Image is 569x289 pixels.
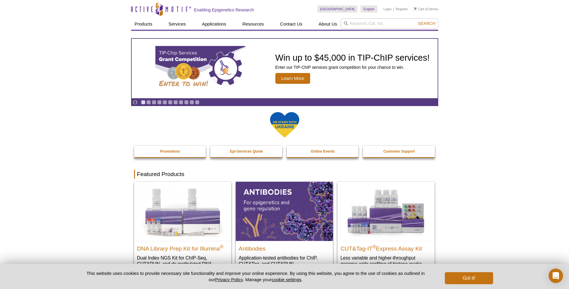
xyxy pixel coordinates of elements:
a: Go to slide 4 [157,100,162,105]
sup: ® [373,244,376,249]
button: Search [416,21,437,26]
a: Go to slide 11 [195,100,199,105]
a: Applications [198,18,230,30]
span: Search [418,21,435,26]
a: Contact Us [277,18,306,30]
img: DNA Library Prep Kit for Illumina [134,182,231,241]
a: Go to slide 9 [184,100,189,105]
a: Go to slide 3 [152,100,156,105]
a: TIP-ChIP Services Grant Competition Win up to $45,000 in TIP-ChIP services! Enter our TIP-ChIP se... [132,39,438,98]
a: Services [165,18,190,30]
div: Open Intercom Messenger [549,269,563,283]
a: Login [383,7,391,11]
input: Keyword, Cat. No. [341,18,438,29]
li: | [393,5,394,13]
img: CUT&Tag-IT® Express Assay Kit [337,182,435,241]
a: Go to slide 1 [141,100,145,105]
h2: Featured Products [134,170,435,179]
button: Got it! [445,272,493,284]
a: [GEOGRAPHIC_DATA] [317,5,358,13]
a: Online Events [287,146,359,157]
a: Register [396,7,408,11]
strong: Online Events [311,149,335,154]
h2: Antibodies [239,243,330,252]
a: English [361,5,377,13]
a: Promotions [134,146,207,157]
sup: ® [220,244,223,249]
a: Go to slide 7 [173,100,178,105]
a: All Antibodies Antibodies Application-tested antibodies for ChIP, CUT&Tag, and CUT&RUN. [236,182,333,273]
p: Less variable and higher-throughput genome-wide profiling of histone marks​. [340,255,432,267]
button: cookie settings [271,277,301,282]
img: All Antibodies [236,182,333,241]
a: DNA Library Prep Kit for Illumina DNA Library Prep Kit for Illumina® Dual Index NGS Kit for ChIP-... [134,182,231,279]
strong: Customer Support [383,149,415,154]
p: This website uses cookies to provide necessary site functionality and improve your online experie... [76,270,435,283]
a: Products [131,18,156,30]
a: Go to slide 10 [190,100,194,105]
a: Go to slide 8 [179,100,183,105]
strong: Promotions [160,149,180,154]
span: Learn More [275,73,310,84]
li: (0 items) [414,5,438,13]
a: Customer Support [363,146,436,157]
a: Privacy Policy [215,277,243,282]
a: Epi-Services Quote [210,146,283,157]
a: Cart [414,7,424,11]
h2: Enabling Epigenetics Research [194,7,254,13]
a: Go to slide 2 [146,100,151,105]
a: CUT&Tag-IT® Express Assay Kit CUT&Tag-IT®Express Assay Kit Less variable and higher-throughput ge... [337,182,435,273]
img: Your Cart [414,7,417,10]
p: Enter our TIP-ChIP services grant competition for your chance to win. [275,65,430,70]
article: TIP-ChIP Services Grant Competition [132,39,438,98]
h2: Win up to $45,000 in TIP-ChIP services! [275,53,430,62]
strong: Epi-Services Quote [230,149,263,154]
img: We Stand With Ukraine [270,111,300,138]
a: Resources [239,18,268,30]
a: About Us [315,18,341,30]
a: Go to slide 6 [168,100,172,105]
p: Dual Index NGS Kit for ChIP-Seq, CUT&RUN, and ds methylated DNA assays. [137,255,228,273]
h2: CUT&Tag-IT Express Assay Kit [340,243,432,252]
img: TIP-ChIP Services Grant Competition [155,46,245,91]
p: Application-tested antibodies for ChIP, CUT&Tag, and CUT&RUN. [239,255,330,267]
a: Toggle autoplay [133,100,137,105]
a: Go to slide 5 [163,100,167,105]
h2: DNA Library Prep Kit for Illumina [137,243,228,252]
